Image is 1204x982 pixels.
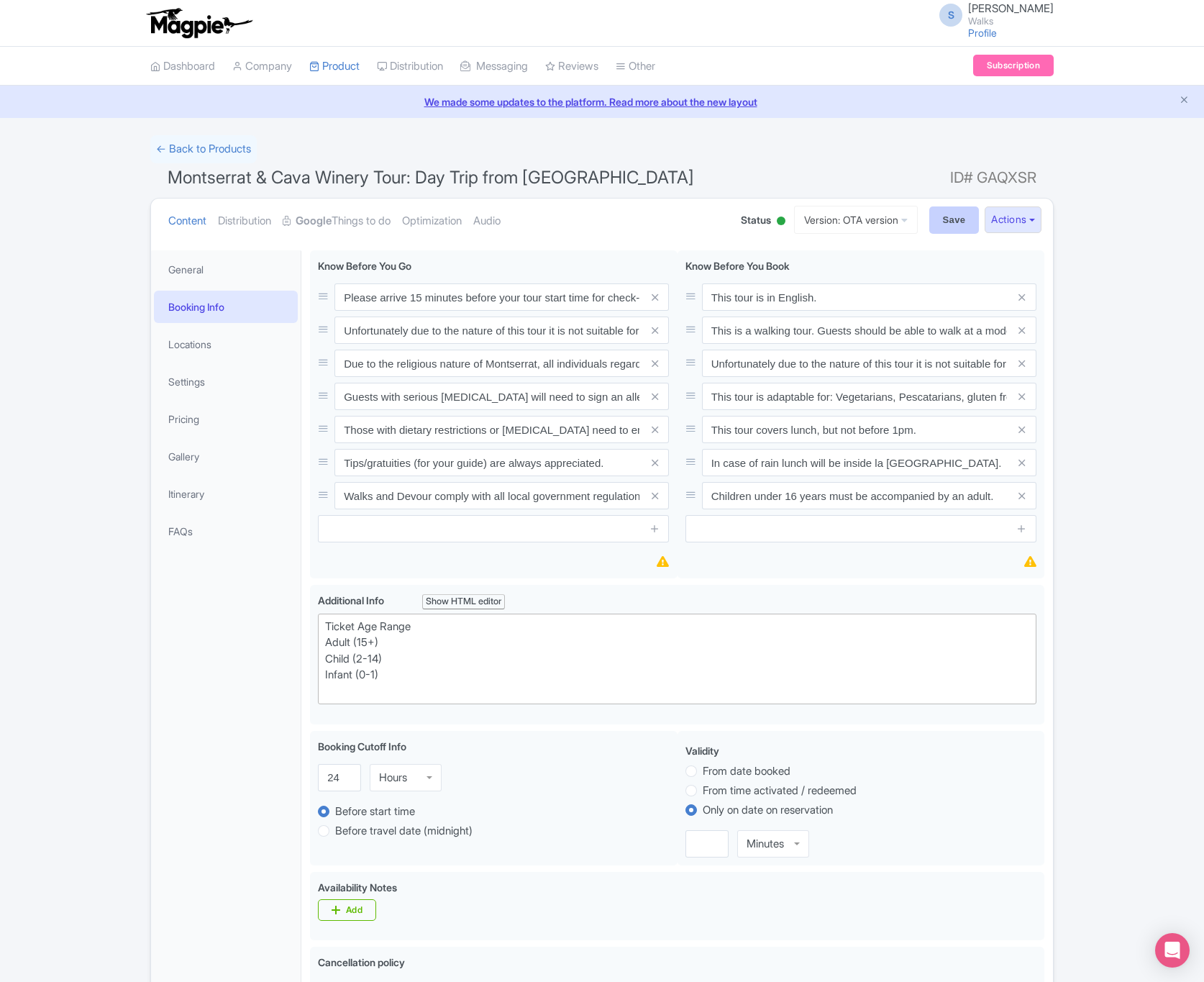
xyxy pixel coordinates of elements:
[154,403,298,435] a: Pricing
[143,7,255,39] img: logo-ab69f6fb50320c5b225c76a69d11143b.png
[154,291,298,323] a: Booking Info
[402,199,462,244] a: Optimization
[379,771,407,784] div: Hours
[154,478,298,510] a: Itinerary
[703,783,857,799] label: From time activated / redeemed
[968,1,1054,15] span: [PERSON_NAME]
[9,94,1195,109] a: We made some updates to the platform. Read more about the new layout
[473,199,501,244] a: Audio
[325,619,1029,700] div: Ticket Age Range Adult (15+) Child (2-14) Infant (0-1)
[377,47,443,86] a: Distribution
[168,199,206,244] a: Content
[150,47,215,86] a: Dashboard
[318,880,397,895] label: Availability Notes
[154,328,298,360] a: Locations
[346,904,362,916] div: Add
[973,55,1054,76] a: Subscription
[318,594,384,606] span: Additional Info
[1179,93,1190,109] button: Close announcement
[318,739,406,754] label: Booking Cutoff Info
[950,163,1036,192] span: ID# GAQXSR
[703,763,790,780] label: From date booked
[794,206,918,234] a: Version: OTA version
[232,47,292,86] a: Company
[154,365,298,398] a: Settings
[774,211,788,233] div: Active
[703,802,833,819] label: Only on date on reservation
[335,823,473,840] label: Before travel date (midnight)
[318,899,376,921] a: Add
[309,47,360,86] a: Product
[318,956,405,968] span: Cancellation policy
[460,47,528,86] a: Messaging
[985,206,1041,233] button: Actions
[154,440,298,473] a: Gallery
[154,515,298,547] a: FAQs
[939,4,962,27] span: S
[929,206,980,234] input: Save
[968,27,997,39] a: Profile
[968,17,1054,26] small: Walks
[283,199,391,244] a: GoogleThings to do
[168,167,694,188] span: Montserrat & Cava Winery Tour: Day Trip from [GEOGRAPHIC_DATA]
[296,213,332,229] strong: Google
[318,260,411,272] span: Know Before You Go
[150,135,257,163] a: ← Back to Products
[931,3,1054,26] a: S [PERSON_NAME] Walks
[154,253,298,286] a: General
[685,260,790,272] span: Know Before You Book
[616,47,655,86] a: Other
[747,837,784,850] div: Minutes
[422,594,505,609] div: Show HTML editor
[1155,933,1190,968] div: Open Intercom Messenger
[741,212,771,227] span: Status
[218,199,271,244] a: Distribution
[685,745,719,757] span: Validity
[545,47,598,86] a: Reviews
[335,804,415,820] label: Before start time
